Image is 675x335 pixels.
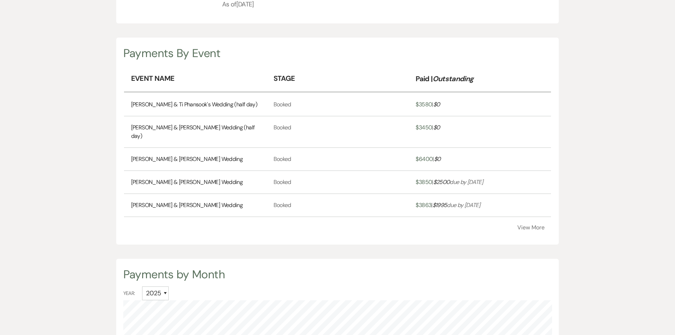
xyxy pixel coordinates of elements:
[434,155,441,163] span: $ 0
[123,290,135,297] span: Year:
[131,100,257,109] a: [PERSON_NAME] & Ti Phansook's Wedding (half day)
[266,148,409,171] td: Booked
[433,178,483,186] i: due by [DATE]
[131,201,243,210] a: [PERSON_NAME] & [PERSON_NAME] Wedding
[416,155,440,163] a: $6400|$0
[416,201,431,209] span: $ 3863
[131,178,243,186] a: [PERSON_NAME] & [PERSON_NAME] Wedding
[433,124,440,131] span: $ 0
[416,100,440,109] a: $3580|$0
[416,178,483,186] a: $3850|$2500due by [DATE]
[416,101,432,108] span: $ 3580
[416,178,432,186] span: $ 3850
[416,155,433,163] span: $ 6400
[433,201,480,209] i: due by [DATE]
[266,194,409,217] td: Booked
[266,93,409,116] td: Booked
[416,124,432,131] span: $ 3450
[416,123,440,140] a: $3450|$0
[123,45,552,62] div: Payments By Event
[131,123,259,140] a: [PERSON_NAME] & [PERSON_NAME] Wedding (half day)
[433,101,440,108] span: $ 0
[517,225,545,230] button: View More
[416,201,480,210] a: $3863|$1995due by [DATE]
[433,178,450,186] span: $ 2500
[266,116,409,148] td: Booked
[266,171,409,194] td: Booked
[124,66,266,93] th: Event Name
[266,66,409,93] th: Stage
[433,74,474,83] em: Outstanding
[131,155,243,163] a: [PERSON_NAME] & [PERSON_NAME] Wedding
[416,73,473,84] p: Paid |
[123,266,552,283] div: Payments by Month
[433,201,447,209] span: $ 1995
